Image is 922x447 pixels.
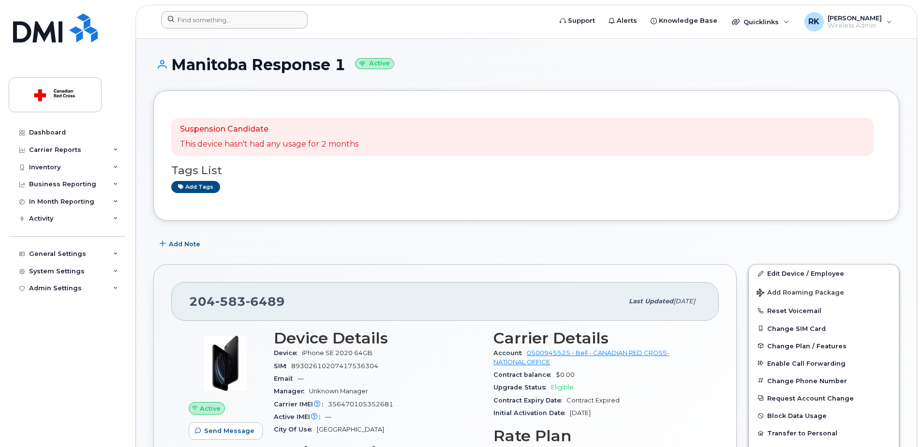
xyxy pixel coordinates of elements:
span: 89302610207417536304 [291,362,378,370]
button: Change Phone Number [749,372,899,389]
span: [GEOGRAPHIC_DATA] [317,426,384,433]
p: Suspension Candidate [180,124,358,135]
span: Change Plan / Features [767,342,847,349]
span: Contract balance [493,371,556,378]
span: Enable Call Forwarding [767,359,846,367]
button: Transfer to Personal [749,424,899,442]
h3: Rate Plan [493,427,701,445]
span: Send Message [204,426,254,435]
span: Add Roaming Package [757,289,844,298]
a: Add tags [171,181,220,193]
span: Account [493,349,527,357]
span: Email [274,375,297,382]
a: Edit Device / Employee [749,265,899,282]
span: — [297,375,304,382]
p: This device hasn't had any usage for 2 months [180,139,358,150]
button: Change Plan / Features [749,337,899,355]
span: Active [200,404,221,413]
span: [DATE] [673,298,695,305]
span: 356470105352681 [328,401,393,408]
span: City Of Use [274,426,317,433]
h1: Manitoba Response 1 [153,56,899,73]
span: Add Note [169,239,200,249]
h3: Device Details [274,329,482,347]
h3: Tags List [171,164,881,177]
span: Contract Expiry Date [493,397,566,404]
span: $0.00 [556,371,575,378]
span: Initial Activation Date [493,409,570,417]
span: 6489 [246,294,285,309]
span: Unknown Manager [309,387,368,395]
small: Active [355,58,394,69]
button: Enable Call Forwarding [749,355,899,372]
img: image20231002-3703462-2fle3a.jpeg [196,334,254,392]
button: Add Roaming Package [749,282,899,302]
span: Last updated [629,298,673,305]
a: 0500945525 - Bell - CANADIAN RED CROSS- NATIONAL OFFICE [493,349,669,365]
span: Active IMEI [274,413,325,420]
span: iPhone SE 2020 64GB [302,349,372,357]
span: Carrier IMEI [274,401,328,408]
button: Block Data Usage [749,407,899,424]
span: [DATE] [570,409,591,417]
span: Contract Expired [566,397,620,404]
button: Request Account Change [749,389,899,407]
span: Manager [274,387,309,395]
span: 583 [215,294,246,309]
span: Device [274,349,302,357]
span: — [325,413,331,420]
span: SIM [274,362,291,370]
span: 204 [189,294,285,309]
span: Eligible [551,384,574,391]
span: Upgrade Status [493,384,551,391]
h3: Carrier Details [493,329,701,347]
button: Reset Voicemail [749,302,899,319]
button: Send Message [189,422,263,440]
button: Change SIM Card [749,320,899,337]
button: Add Note [153,235,208,253]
